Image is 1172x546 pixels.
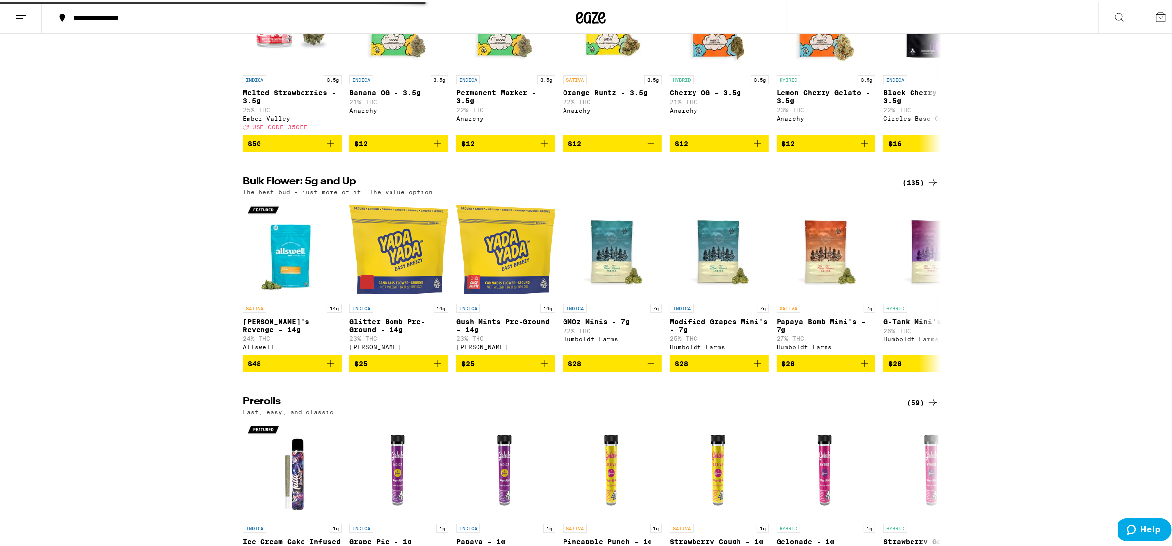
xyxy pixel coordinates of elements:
p: INDICA [349,73,373,82]
span: $25 [461,358,475,366]
div: Anarchy [456,113,555,120]
p: 24% THC [243,334,342,340]
p: 21% THC [670,97,769,103]
div: (135) [902,175,939,187]
p: Orange Runtz - 3.5g [563,87,662,95]
button: Add to bag [883,353,982,370]
p: INDICA [456,302,480,311]
div: Humboldt Farms [563,334,662,340]
p: Permanent Marker - 3.5g [456,87,555,103]
div: Anarchy [670,105,769,112]
p: INDICA [349,302,373,311]
p: HYBRID [777,73,800,82]
p: 3.5g [858,73,875,82]
p: 14g [540,302,555,311]
span: $28 [568,358,581,366]
p: 3.5g [751,73,769,82]
p: 22% THC [563,326,662,332]
p: 14g [434,302,448,311]
p: Cherry OG - 3.5g [670,87,769,95]
button: Add to bag [243,133,342,150]
p: Gelonade - 1g [777,536,875,544]
p: 1g [757,522,769,531]
span: $12 [568,138,581,146]
p: SATIVA [777,302,800,311]
h2: Prerolls [243,395,890,407]
p: SATIVA [563,73,587,82]
a: Open page for Jack's Revenge - 14g from Allswell [243,198,342,353]
p: 22% THC [456,105,555,111]
p: Papaya Bomb Mini's - 7g [777,316,875,332]
a: Open page for GMOz Minis - 7g from Humboldt Farms [563,198,662,353]
img: Gelato - Gelonade - 1g [777,418,875,517]
p: 3.5g [537,73,555,82]
p: Pineapple Punch - 1g [563,536,662,544]
p: 23% THC [349,334,448,340]
p: SATIVA [670,522,694,531]
p: 7g [757,302,769,311]
p: INDICA [456,73,480,82]
span: $28 [888,358,902,366]
p: INDICA [456,522,480,531]
p: INDICA [243,73,266,82]
p: [PERSON_NAME]'s Revenge - 14g [243,316,342,332]
button: Add to bag [670,353,769,370]
span: $25 [354,358,368,366]
div: [PERSON_NAME] [456,342,555,348]
p: GMOz Minis - 7g [563,316,662,324]
div: Ember Valley [243,113,342,120]
p: Modified Grapes Mini's - 7g [670,316,769,332]
p: The best bud - just more of it. The value option. [243,187,436,193]
p: SATIVA [563,522,587,531]
span: $50 [248,138,261,146]
p: 27% THC [777,334,875,340]
a: Open page for G-Tank Mini's - 7g from Humboldt Farms [883,198,982,353]
span: $16 [888,138,902,146]
p: SATIVA [243,302,266,311]
p: Strawberry Cough - 1g [670,536,769,544]
p: Fast, easy, and classic. [243,407,338,413]
span: $12 [675,138,688,146]
p: Black Cherry Gelato - 3.5g [883,87,982,103]
div: Circles Base Camp [883,113,982,120]
p: HYBRID [670,73,694,82]
p: 25% THC [243,105,342,111]
img: Humboldt Farms - Modified Grapes Mini's - 7g [670,198,769,297]
span: $28 [675,358,688,366]
p: Gush Mints Pre-Ground - 14g [456,316,555,332]
p: 25% THC [670,334,769,340]
div: Humboldt Farms [670,342,769,348]
span: $12 [354,138,368,146]
button: Add to bag [883,133,982,150]
p: 7g [650,302,662,311]
div: [PERSON_NAME] [349,342,448,348]
span: $12 [781,138,795,146]
button: Add to bag [349,353,448,370]
button: Add to bag [777,133,875,150]
p: 1g [864,522,875,531]
p: 21% THC [349,97,448,103]
div: Humboldt Farms [777,342,875,348]
button: Add to bag [777,353,875,370]
p: Glitter Bomb Pre-Ground - 14g [349,316,448,332]
p: 26% THC [883,326,982,332]
p: 22% THC [883,105,982,111]
div: Anarchy [563,105,662,112]
p: Strawberry Gelato - 1g [883,536,982,544]
p: 22% THC [563,97,662,103]
p: 1g [543,522,555,531]
p: INDICA [563,302,587,311]
a: Open page for Glitter Bomb Pre-Ground - 14g from Yada Yada [349,198,448,353]
img: Humboldt Farms - G-Tank Mini's - 7g [883,198,982,297]
div: Humboldt Farms [883,334,982,340]
img: Yada Yada - Gush Mints Pre-Ground - 14g [456,198,555,297]
div: Anarchy [777,113,875,120]
p: Grape Pie - 1g [349,536,448,544]
p: INDICA [883,73,907,82]
div: (59) [907,395,939,407]
span: $48 [248,358,261,366]
p: G-Tank Mini's - 7g [883,316,982,324]
img: Yada Yada - Glitter Bomb Pre-Ground - 14g [349,198,448,297]
p: Lemon Cherry Gelato - 3.5g [777,87,875,103]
